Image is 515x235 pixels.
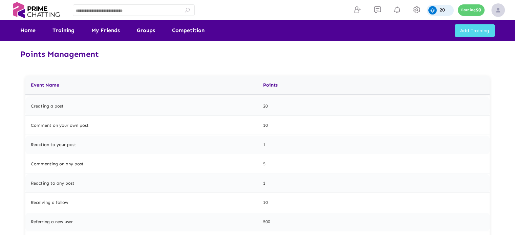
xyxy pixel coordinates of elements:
[258,193,490,212] mat-cell: 10
[25,193,258,212] mat-cell: Receiving a follow
[258,213,490,231] mat-cell: 500
[439,8,445,13] p: 20
[172,20,205,41] a: Competition
[52,20,74,41] a: Training
[460,28,489,33] span: Add Training
[91,20,120,41] a: My Friends
[258,155,490,173] mat-cell: 5
[25,76,258,95] mat-header-cell: Event Name
[25,174,258,193] mat-cell: Reacting to any post
[461,8,476,13] p: Earning
[25,97,258,116] mat-cell: Creating a post
[258,76,490,95] mat-header-cell: Points
[258,174,490,193] mat-cell: 1
[476,8,481,13] p: $0
[25,155,258,173] mat-cell: Commenting on any post
[20,47,495,61] h3: Points Management
[137,20,155,41] a: Groups
[455,24,495,37] button: Add Training
[25,213,258,231] mat-cell: Referring a new user
[20,20,36,41] a: Home
[258,116,490,135] mat-cell: 10
[25,136,258,154] mat-cell: Reaction to your post
[258,97,490,116] mat-cell: 20
[10,2,63,18] img: logo
[491,3,505,17] img: img
[258,136,490,154] mat-cell: 1
[25,116,258,135] mat-cell: Comment on your own post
